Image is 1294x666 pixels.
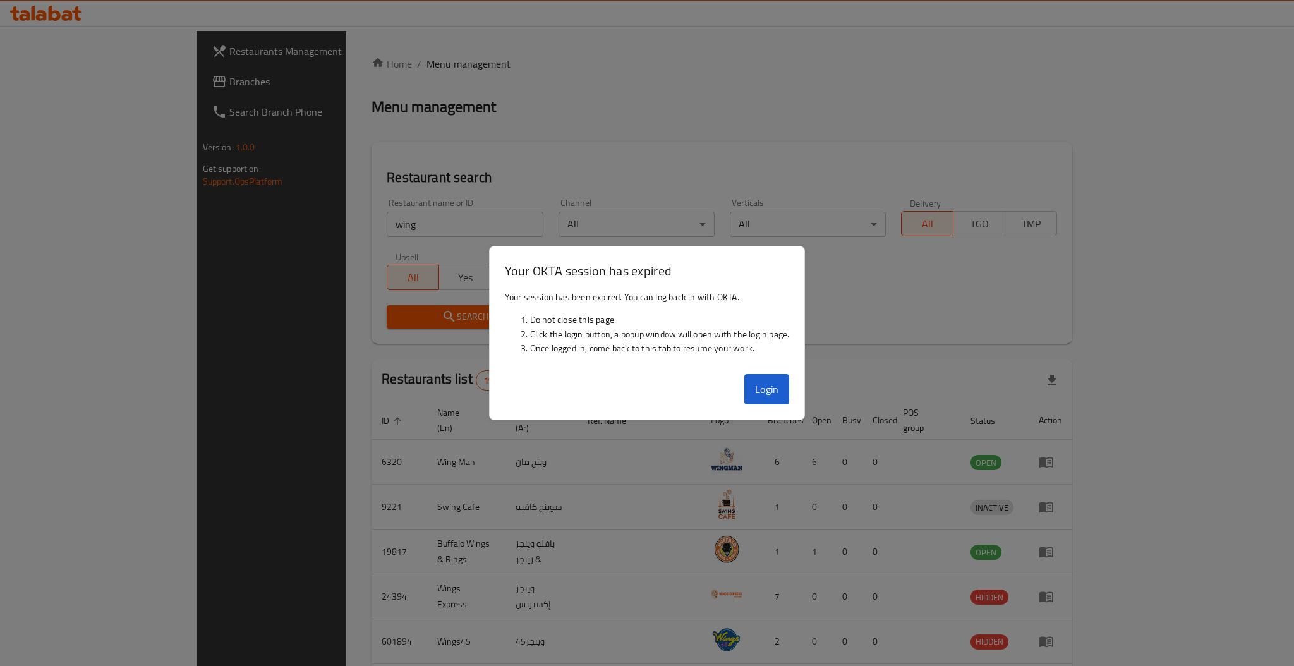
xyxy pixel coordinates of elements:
li: Do not close this page. [530,313,790,327]
button: Login [744,374,790,404]
div: Your session has been expired. You can log back in with OKTA. [490,285,805,370]
li: Click the login button, a popup window will open with the login page. [530,327,790,341]
li: Once logged in, come back to this tab to resume your work. [530,341,790,355]
h3: Your OKTA session has expired [505,262,790,280]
